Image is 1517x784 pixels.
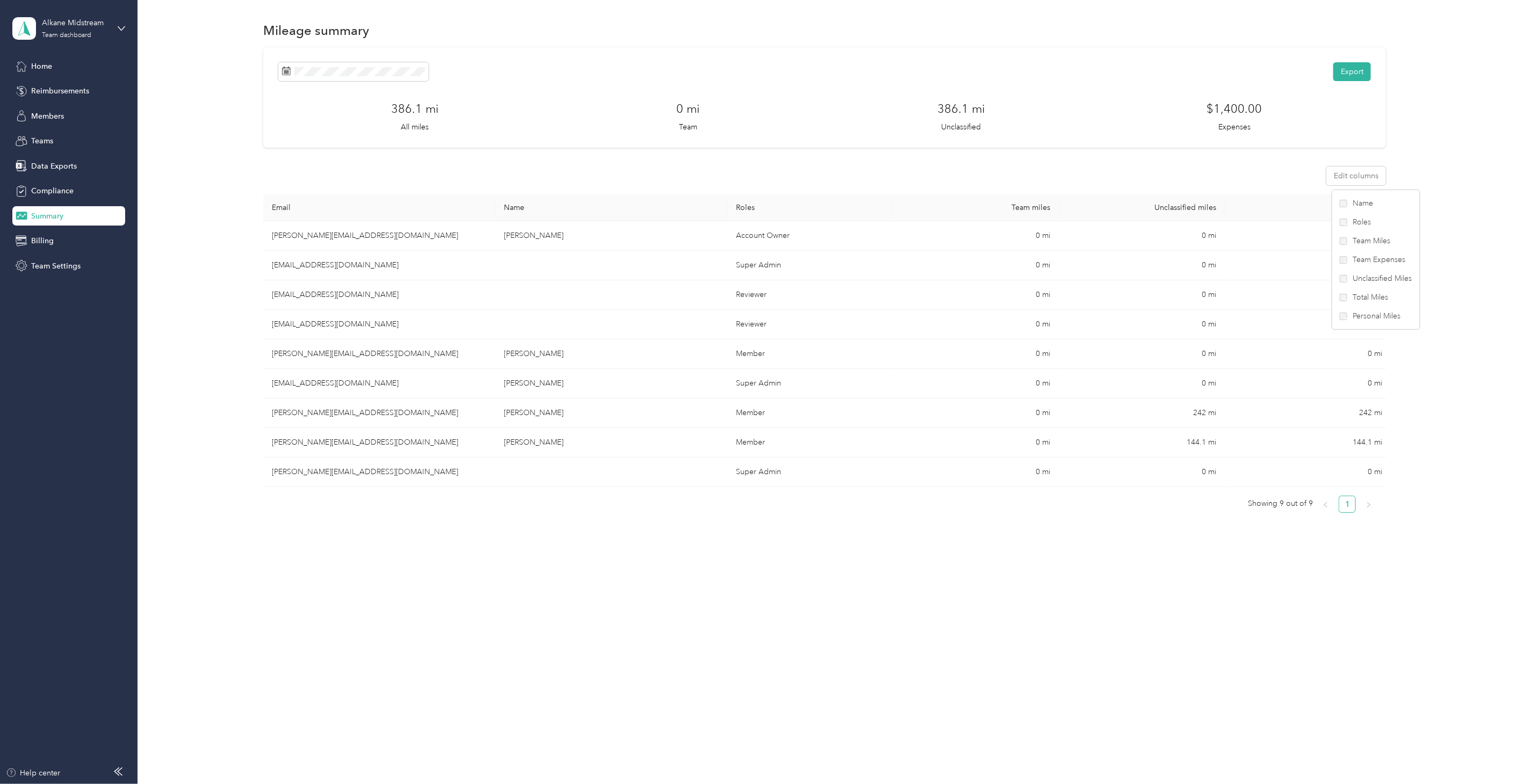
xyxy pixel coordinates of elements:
[495,369,727,398] td: Ryan Blazei
[495,221,727,251] td: Shirley Bonawitz
[727,194,893,221] th: Roles
[1218,121,1251,133] p: Expenses
[391,100,438,118] h3: 386.1 mi
[893,310,1059,339] td: 0 mi
[893,221,1059,251] td: 0 mi
[31,61,52,72] span: Home
[42,17,109,28] div: Alkane Midstream
[727,369,893,398] td: Super Admin
[31,185,74,197] span: Compliance
[1353,235,1391,246] span: Team Miles
[1353,254,1406,265] span: Team Expenses
[495,398,727,428] td: Matthew H. Heupel
[263,398,495,428] td: heupel@alkane.co
[1225,398,1391,428] td: 242 mi
[727,458,893,487] td: Super Admin
[727,310,893,339] td: Reviewer
[1360,496,1377,513] button: right
[1353,216,1371,228] span: Roles
[1225,194,1391,221] th: Total miles
[6,767,61,779] button: Help center
[1333,62,1371,81] button: Export
[263,458,495,487] td: kohl@alkane.co
[1326,166,1386,185] button: Edit columns
[1059,221,1225,251] td: 0 mi
[1360,496,1377,513] li: Next Page
[1457,724,1517,784] iframe: Everlance-gr Chat Button Frame
[31,111,64,122] span: Members
[676,100,699,118] h3: 0 mi
[1059,398,1225,428] td: 242 mi
[1339,496,1356,513] li: 1
[1059,458,1225,487] td: 0 mi
[31,85,89,97] span: Reimbursements
[1340,237,1347,245] input: Team Miles
[727,428,893,458] td: Member
[263,369,495,398] td: blazei@alkane.co
[1207,100,1262,118] h3: $1,400.00
[1339,496,1355,512] a: 1
[942,121,981,133] p: Unclassified
[727,280,893,310] td: Reviewer
[1353,198,1374,209] span: Name
[1353,273,1412,284] span: Unclassified Miles
[1225,339,1391,369] td: 0 mi
[1225,280,1391,310] td: 0 mi
[42,32,91,39] div: Team dashboard
[1225,458,1391,487] td: 0 mi
[1059,339,1225,369] td: 0 mi
[1340,200,1347,207] input: Name
[495,194,727,221] th: Name
[1317,496,1334,513] li: Previous Page
[1340,313,1347,320] input: Personal Miles
[893,339,1059,369] td: 0 mi
[893,458,1059,487] td: 0 mi
[495,339,727,369] td: Sean M. Stringer
[31,210,63,222] span: Summary
[1059,310,1225,339] td: 0 mi
[495,428,727,458] td: Nathaniel L. Hester
[727,221,893,251] td: Account Owner
[31,235,54,246] span: Billing
[1317,496,1334,513] button: left
[1225,428,1391,458] td: 144.1 mi
[679,121,697,133] p: Team
[31,135,53,147] span: Teams
[31,161,77,172] span: Data Exports
[1340,256,1347,264] input: Team Expenses
[263,221,495,251] td: bonawitz@alkanenrg.com
[727,398,893,428] td: Member
[31,260,81,272] span: Team Settings
[1225,251,1391,280] td: 0 mi
[1248,496,1313,512] span: Showing 9 out of 9
[1225,310,1391,339] td: 0 mi
[263,194,495,221] th: Email
[263,310,495,339] td: favr2+alkane@everlance.com
[727,251,893,280] td: Super Admin
[1340,294,1347,301] input: Total Miles
[263,428,495,458] td: hester@alkane.co
[263,280,495,310] td: favr1+alkane@everlance.com
[1353,292,1389,303] span: Total Miles
[893,428,1059,458] td: 0 mi
[893,251,1059,280] td: 0 mi
[1353,310,1401,322] span: Personal Miles
[263,339,495,369] td: stringer@alkane.co
[263,25,369,36] h1: Mileage summary
[893,398,1059,428] td: 0 mi
[1059,251,1225,280] td: 0 mi
[1059,194,1225,221] th: Unclassified miles
[938,100,985,118] h3: 386.1 mi
[263,251,495,280] td: success+alkanenrg@everlance.com
[1323,502,1329,508] span: left
[1366,502,1372,508] span: right
[1225,369,1391,398] td: 0 mi
[893,194,1059,221] th: Team miles
[1059,280,1225,310] td: 0 mi
[893,280,1059,310] td: 0 mi
[1340,275,1347,282] input: Unclassified Miles
[727,339,893,369] td: Member
[1225,221,1391,251] td: 0 mi
[401,121,429,133] p: All miles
